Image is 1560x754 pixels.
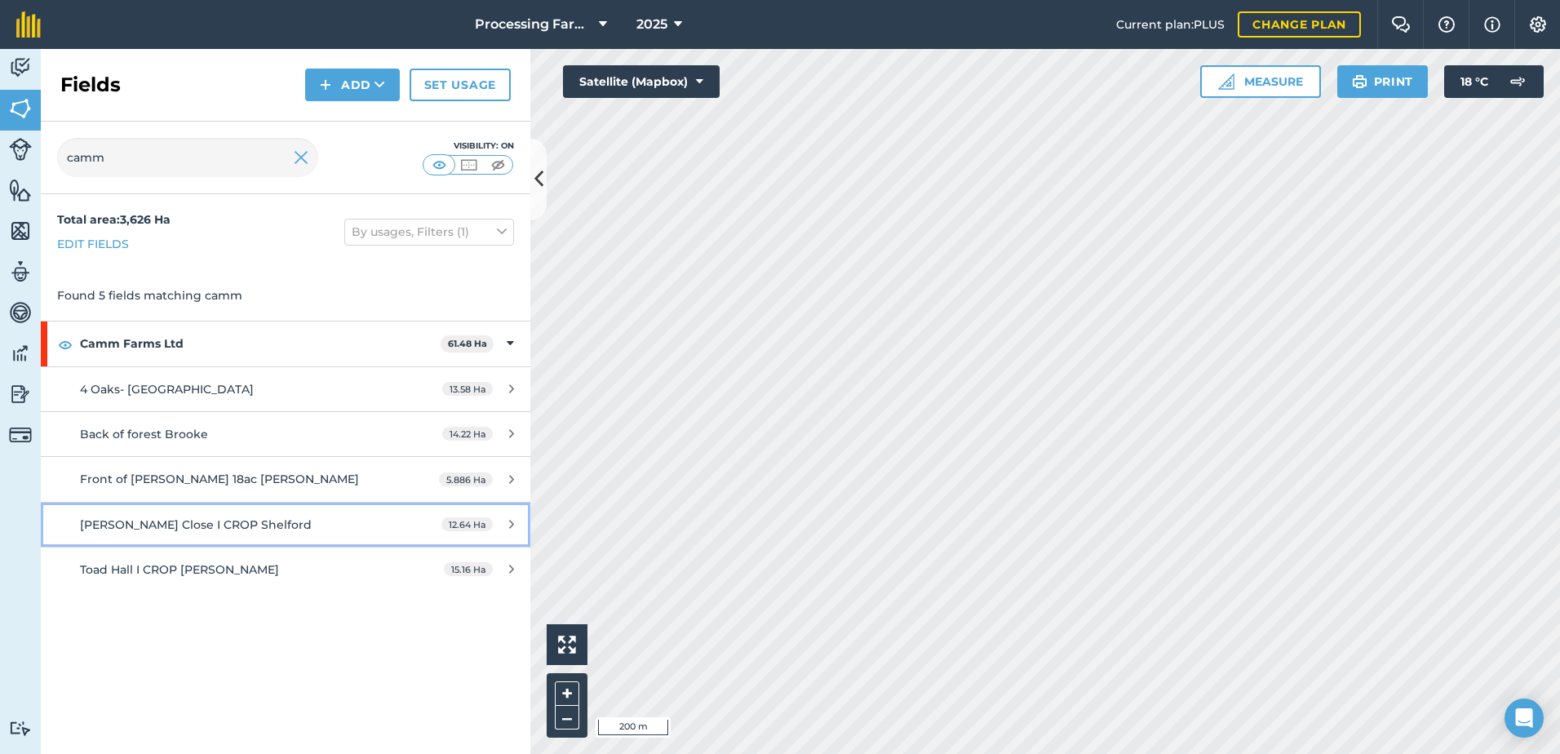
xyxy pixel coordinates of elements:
button: + [555,681,579,706]
a: Back of forest Brooke14.22 Ha [41,412,530,456]
button: Print [1337,65,1429,98]
img: Two speech bubbles overlapping with the left bubble in the forefront [1391,16,1411,33]
button: – [555,706,579,730]
input: Search [57,138,318,177]
span: Current plan : PLUS [1116,16,1225,33]
a: Front of [PERSON_NAME] 18ac [PERSON_NAME]5.886 Ha [41,457,530,501]
a: Set usage [410,69,511,101]
img: svg+xml;base64,PD94bWwgdmVyc2lvbj0iMS4wIiBlbmNvZGluZz0idXRmLTgiPz4KPCEtLSBHZW5lcmF0b3I6IEFkb2JlIE... [9,341,32,366]
strong: Total area : 3,626 Ha [57,212,171,227]
button: Satellite (Mapbox) [563,65,720,98]
img: svg+xml;base64,PD94bWwgdmVyc2lvbj0iMS4wIiBlbmNvZGluZz0idXRmLTgiPz4KPCEtLSBHZW5lcmF0b3I6IEFkb2JlIE... [9,138,32,161]
img: svg+xml;base64,PHN2ZyB4bWxucz0iaHR0cDovL3d3dy53My5vcmcvMjAwMC9zdmciIHdpZHRoPSI1MCIgaGVpZ2h0PSI0MC... [488,157,508,173]
h2: Fields [60,72,121,98]
strong: Camm Farms Ltd [80,322,441,366]
img: svg+xml;base64,PHN2ZyB4bWxucz0iaHR0cDovL3d3dy53My5vcmcvMjAwMC9zdmciIHdpZHRoPSI1NiIgaGVpZ2h0PSI2MC... [9,178,32,202]
span: 13.58 Ha [442,382,493,396]
span: 14.22 Ha [442,427,493,441]
img: Four arrows, one pointing top left, one top right, one bottom right and the last bottom left [558,636,576,654]
button: Add [305,69,400,101]
span: 12.64 Ha [441,517,493,531]
span: Processing Farms [475,15,592,34]
span: Back of forest Brooke [80,427,208,441]
div: Open Intercom Messenger [1505,699,1544,738]
div: Found 5 fields matching camm [41,270,530,321]
div: Camm Farms Ltd61.48 Ha [41,322,530,366]
div: Visibility: On [423,140,514,153]
img: A cog icon [1528,16,1548,33]
span: 18 ° C [1460,65,1488,98]
img: svg+xml;base64,PD94bWwgdmVyc2lvbj0iMS4wIiBlbmNvZGluZz0idXRmLTgiPz4KPCEtLSBHZW5lcmF0b3I6IEFkb2JlIE... [9,382,32,406]
img: svg+xml;base64,PHN2ZyB4bWxucz0iaHR0cDovL3d3dy53My5vcmcvMjAwMC9zdmciIHdpZHRoPSI1NiIgaGVpZ2h0PSI2MC... [9,219,32,243]
img: svg+xml;base64,PD94bWwgdmVyc2lvbj0iMS4wIiBlbmNvZGluZz0idXRmLTgiPz4KPCEtLSBHZW5lcmF0b3I6IEFkb2JlIE... [9,721,32,736]
strong: 61.48 Ha [448,338,487,349]
img: A question mark icon [1437,16,1456,33]
img: svg+xml;base64,PD94bWwgdmVyc2lvbj0iMS4wIiBlbmNvZGluZz0idXRmLTgiPz4KPCEtLSBHZW5lcmF0b3I6IEFkb2JlIE... [9,424,32,446]
img: svg+xml;base64,PHN2ZyB4bWxucz0iaHR0cDovL3d3dy53My5vcmcvMjAwMC9zdmciIHdpZHRoPSI1NiIgaGVpZ2h0PSI2MC... [9,96,32,121]
span: 2025 [636,15,667,34]
img: Ruler icon [1218,73,1234,90]
img: svg+xml;base64,PD94bWwgdmVyc2lvbj0iMS4wIiBlbmNvZGluZz0idXRmLTgiPz4KPCEtLSBHZW5lcmF0b3I6IEFkb2JlIE... [9,300,32,325]
span: 15.16 Ha [444,562,493,576]
img: svg+xml;base64,PHN2ZyB4bWxucz0iaHR0cDovL3d3dy53My5vcmcvMjAwMC9zdmciIHdpZHRoPSIxNyIgaGVpZ2h0PSIxNy... [1484,15,1500,34]
img: svg+xml;base64,PHN2ZyB4bWxucz0iaHR0cDovL3d3dy53My5vcmcvMjAwMC9zdmciIHdpZHRoPSI1MCIgaGVpZ2h0PSI0MC... [429,157,450,173]
button: 18 °C [1444,65,1544,98]
button: Measure [1200,65,1321,98]
span: 5.886 Ha [439,472,493,486]
img: svg+xml;base64,PD94bWwgdmVyc2lvbj0iMS4wIiBlbmNvZGluZz0idXRmLTgiPz4KPCEtLSBHZW5lcmF0b3I6IEFkb2JlIE... [9,55,32,80]
img: svg+xml;base64,PD94bWwgdmVyc2lvbj0iMS4wIiBlbmNvZGluZz0idXRmLTgiPz4KPCEtLSBHZW5lcmF0b3I6IEFkb2JlIE... [1501,65,1534,98]
a: Change plan [1238,11,1361,38]
img: svg+xml;base64,PHN2ZyB4bWxucz0iaHR0cDovL3d3dy53My5vcmcvMjAwMC9zdmciIHdpZHRoPSI1MCIgaGVpZ2h0PSI0MC... [459,157,479,173]
a: 4 Oaks- [GEOGRAPHIC_DATA]13.58 Ha [41,367,530,411]
img: svg+xml;base64,PHN2ZyB4bWxucz0iaHR0cDovL3d3dy53My5vcmcvMjAwMC9zdmciIHdpZHRoPSIxOCIgaGVpZ2h0PSIyNC... [58,335,73,354]
a: [PERSON_NAME] Close I CROP Shelford12.64 Ha [41,503,530,547]
span: Front of [PERSON_NAME] 18ac [PERSON_NAME] [80,472,359,486]
a: Edit fields [57,235,129,253]
img: svg+xml;base64,PHN2ZyB4bWxucz0iaHR0cDovL3d3dy53My5vcmcvMjAwMC9zdmciIHdpZHRoPSIxOSIgaGVpZ2h0PSIyNC... [1352,72,1367,91]
a: Toad Hall I CROP [PERSON_NAME]15.16 Ha [41,548,530,592]
button: By usages, Filters (1) [344,219,514,245]
img: svg+xml;base64,PHN2ZyB4bWxucz0iaHR0cDovL3d3dy53My5vcmcvMjAwMC9zdmciIHdpZHRoPSIyMiIgaGVpZ2h0PSIzMC... [294,148,308,167]
img: fieldmargin Logo [16,11,41,38]
span: [PERSON_NAME] Close I CROP Shelford [80,517,312,532]
span: 4 Oaks- [GEOGRAPHIC_DATA] [80,382,254,397]
img: svg+xml;base64,PHN2ZyB4bWxucz0iaHR0cDovL3d3dy53My5vcmcvMjAwMC9zdmciIHdpZHRoPSIxNCIgaGVpZ2h0PSIyNC... [320,75,331,95]
img: svg+xml;base64,PD94bWwgdmVyc2lvbj0iMS4wIiBlbmNvZGluZz0idXRmLTgiPz4KPCEtLSBHZW5lcmF0b3I6IEFkb2JlIE... [9,259,32,284]
span: Toad Hall I CROP [PERSON_NAME] [80,562,279,577]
